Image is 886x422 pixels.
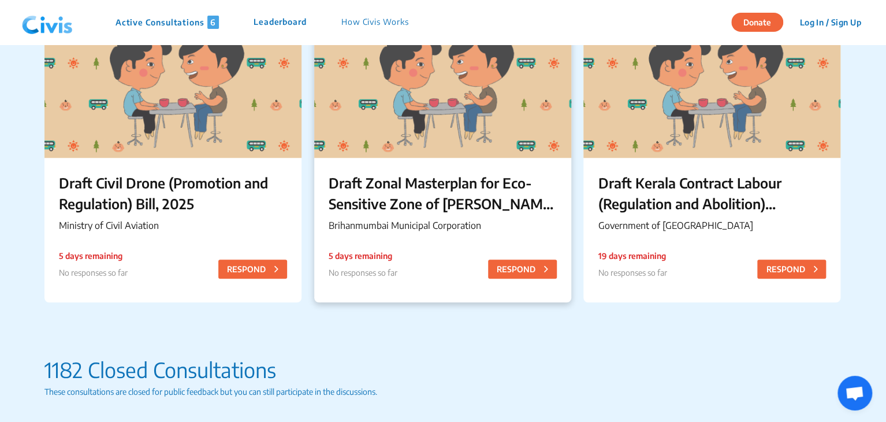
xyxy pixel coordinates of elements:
p: Government of [GEOGRAPHIC_DATA] [598,219,826,232]
p: Draft Kerala Contract Labour (Regulation and Abolition) (Amendment) Rules, 2025 [598,172,826,214]
img: navlogo.png [17,5,77,40]
p: 1182 Closed Consultations [44,354,842,386]
a: Draft Zonal Masterplan for Eco- Sensitive Zone of [PERSON_NAME][GEOGRAPHIC_DATA]Brihanmumbai Muni... [314,13,571,302]
a: Draft Civil Drone (Promotion and Regulation) Bill, 2025Ministry of Civil Aviation5 days remaining... [44,13,301,302]
span: 6 [207,16,219,29]
p: How Civis Works [341,16,409,29]
p: 19 days remaining [598,250,667,262]
span: No responses so far [59,268,128,277]
p: Ministry of Civil Aviation [59,219,287,232]
p: Draft Zonal Masterplan for Eco- Sensitive Zone of [PERSON_NAME][GEOGRAPHIC_DATA] [329,172,557,214]
p: Brihanmumbai Municipal Corporation [329,219,557,232]
span: No responses so far [598,268,667,277]
p: 5 days remaining [329,250,397,262]
a: Draft Kerala Contract Labour (Regulation and Abolition) (Amendment) Rules, 2025Government of [GEO... [583,13,840,302]
button: RESPOND [488,260,557,279]
div: Open chat [837,376,872,410]
p: These consultations are closed for public feedback but you can still participate in the discussions. [44,386,842,398]
button: RESPOND [757,260,826,279]
p: Draft Civil Drone (Promotion and Regulation) Bill, 2025 [59,172,287,214]
p: 5 days remaining [59,250,128,262]
span: No responses so far [329,268,397,277]
button: RESPOND [218,260,287,279]
p: Active Consultations [116,16,219,29]
button: Log In / Sign Up [792,13,869,31]
a: Donate [731,16,792,27]
button: Donate [731,13,783,32]
p: Leaderboard [254,16,307,29]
